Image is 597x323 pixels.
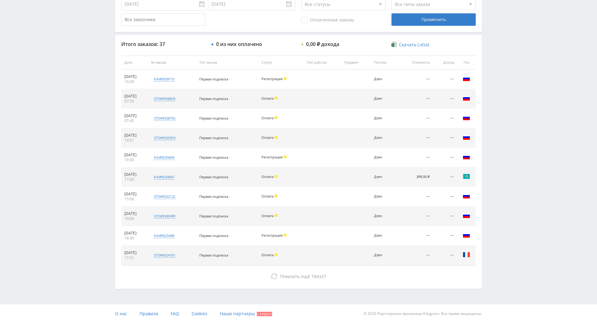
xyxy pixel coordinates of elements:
span: Оплаченные заказы [301,17,354,23]
div: © 2025 Партнёрская программа Edugram. Все права защищены. [302,304,482,323]
span: Скидки [257,312,272,316]
a: Наши партнеры Скидки [220,304,272,323]
a: Cookies [192,304,207,323]
span: О нас [115,311,127,316]
span: Cookies [192,311,207,316]
a: Правила [140,304,158,323]
span: FAQ [171,311,179,316]
span: Наши партнеры [220,311,255,316]
a: FAQ [171,304,179,323]
span: Правила [140,311,158,316]
input: Все заказчики [121,13,205,26]
a: О нас [115,304,127,323]
div: Применить [391,13,475,26]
